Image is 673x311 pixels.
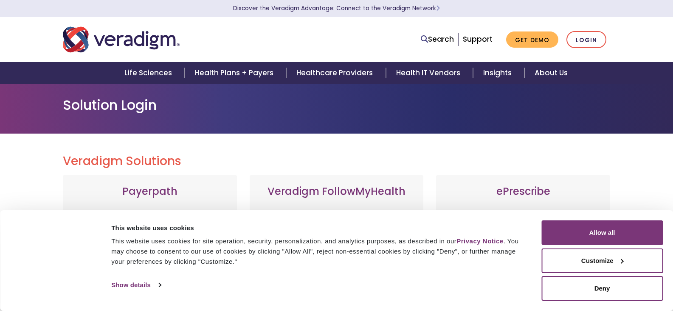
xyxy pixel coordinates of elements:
img: Veradigm logo [63,26,180,54]
button: Deny [541,276,663,301]
span: Learn More [436,4,440,12]
a: Life Sciences [114,62,185,84]
h2: Veradigm Solutions [63,154,611,168]
a: Search [421,34,454,45]
a: Privacy Notice [456,237,503,245]
h3: ePrescribe [445,185,602,198]
h3: Veradigm FollowMyHealth [258,185,415,198]
a: Get Demo [506,31,558,48]
h1: Solution Login [63,97,611,113]
a: Health Plans + Payers [185,62,286,84]
div: This website uses cookies for site operation, security, personalization, and analytics purposes, ... [111,236,522,267]
p: Veradigm FollowMyHealth's Mobile Patient Experience enhances patient access via mobile devices, o... [258,208,415,289]
p: Web-based, user-friendly solutions that help providers and practice administrators enhance revenu... [71,208,228,297]
a: Healthcare Providers [286,62,386,84]
a: Insights [473,62,524,84]
a: Support [463,34,493,44]
button: Allow all [541,220,663,245]
a: Show details [111,279,161,291]
p: A comprehensive solution that simplifies prescribing for healthcare providers with features like ... [445,208,602,297]
button: Customize [541,248,663,273]
div: This website uses cookies [111,223,522,233]
h3: Payerpath [71,185,228,198]
a: Login [566,31,606,49]
a: Health IT Vendors [386,62,473,84]
a: About Us [524,62,578,84]
a: Discover the Veradigm Advantage: Connect to the Veradigm NetworkLearn More [233,4,440,12]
